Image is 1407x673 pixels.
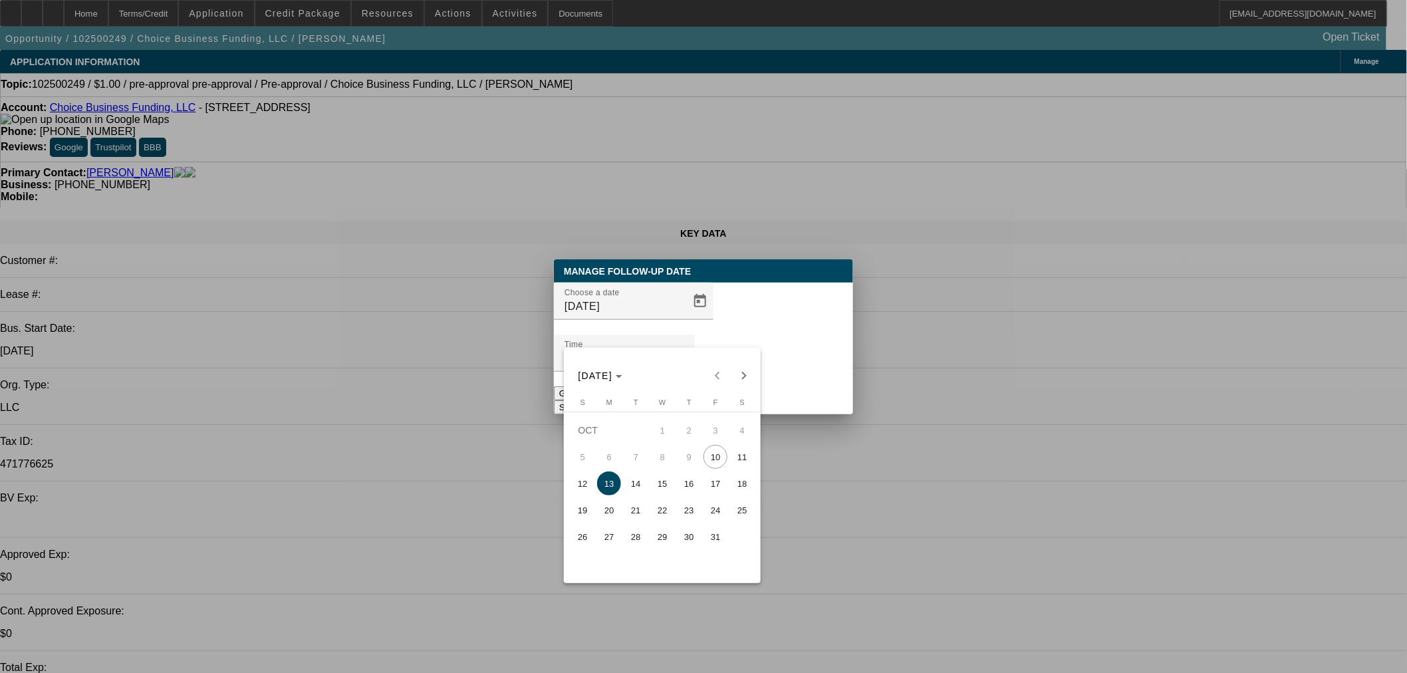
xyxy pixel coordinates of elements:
[597,471,621,495] span: 13
[703,471,727,495] span: 17
[730,498,754,522] span: 25
[606,398,612,406] span: M
[659,398,666,406] span: W
[569,444,596,470] button: October 5, 2025
[578,370,613,381] span: [DATE]
[624,445,648,469] span: 7
[702,444,729,470] button: October 10, 2025
[622,523,649,550] button: October 28, 2025
[569,523,596,550] button: October 26, 2025
[624,471,648,495] span: 14
[729,470,755,497] button: October 18, 2025
[676,444,702,470] button: October 9, 2025
[713,398,718,406] span: F
[569,497,596,523] button: October 19, 2025
[622,444,649,470] button: October 7, 2025
[676,497,702,523] button: October 23, 2025
[571,498,594,522] span: 19
[650,471,674,495] span: 15
[649,497,676,523] button: October 22, 2025
[702,497,729,523] button: October 24, 2025
[702,523,729,550] button: October 31, 2025
[687,398,692,406] span: T
[650,498,674,522] span: 22
[703,418,727,442] span: 3
[676,523,702,550] button: October 30, 2025
[729,444,755,470] button: October 11, 2025
[596,497,622,523] button: October 20, 2025
[676,417,702,444] button: October 2, 2025
[569,470,596,497] button: October 12, 2025
[649,444,676,470] button: October 8, 2025
[676,470,702,497] button: October 16, 2025
[702,470,729,497] button: October 17, 2025
[649,470,676,497] button: October 15, 2025
[650,445,674,469] span: 8
[677,471,701,495] span: 16
[596,523,622,550] button: October 27, 2025
[702,417,729,444] button: October 3, 2025
[677,498,701,522] span: 23
[729,417,755,444] button: October 4, 2025
[634,398,638,406] span: T
[597,498,621,522] span: 20
[624,498,648,522] span: 21
[596,444,622,470] button: October 6, 2025
[650,525,674,549] span: 29
[703,445,727,469] span: 10
[649,417,676,444] button: October 1, 2025
[677,445,701,469] span: 9
[677,525,701,549] span: 30
[624,525,648,549] span: 28
[703,525,727,549] span: 31
[729,497,755,523] button: October 25, 2025
[650,418,674,442] span: 1
[571,445,594,469] span: 5
[730,418,754,442] span: 4
[571,471,594,495] span: 12
[622,470,649,497] button: October 14, 2025
[730,471,754,495] span: 18
[730,445,754,469] span: 11
[622,497,649,523] button: October 21, 2025
[677,418,701,442] span: 2
[573,364,628,388] button: Choose month and year
[597,525,621,549] span: 27
[569,417,649,444] td: OCT
[649,523,676,550] button: October 29, 2025
[731,362,757,389] button: Next month
[571,525,594,549] span: 26
[597,445,621,469] span: 6
[740,398,745,406] span: S
[580,398,585,406] span: S
[703,498,727,522] span: 24
[596,470,622,497] button: October 13, 2025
